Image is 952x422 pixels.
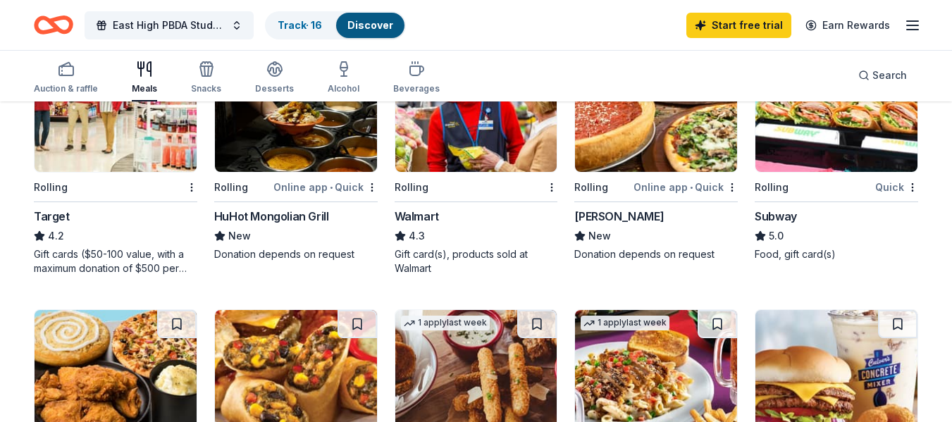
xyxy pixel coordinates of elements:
span: • [690,182,693,193]
div: [PERSON_NAME] [574,208,664,225]
div: Snacks [191,83,221,94]
span: Search [872,67,907,84]
img: Image for Walmart [395,38,557,172]
div: Gift card(s), products sold at Walmart [395,247,558,275]
div: 1 apply last week [581,316,669,330]
div: Rolling [395,179,428,196]
div: Walmart [395,208,439,225]
img: Image for Target [35,38,197,172]
span: 5.0 [769,228,784,244]
a: Image for HuHot Mongolian Grill1 applylast weekRollingOnline app•QuickHuHot Mongolian GrillNewDon... [214,37,378,261]
div: Rolling [755,179,789,196]
img: Image for Subway [755,38,917,172]
span: 4.2 [48,228,64,244]
div: Alcohol [328,83,359,94]
button: Snacks [191,55,221,101]
a: Earn Rewards [797,13,898,38]
button: Desserts [255,55,294,101]
div: HuHot Mongolian Grill [214,208,329,225]
div: Desserts [255,83,294,94]
a: Track· 16 [278,19,322,31]
span: New [228,228,251,244]
div: Food, gift card(s) [755,247,918,261]
button: Beverages [393,55,440,101]
div: Beverages [393,83,440,94]
div: Gift cards ($50-100 value, with a maximum donation of $500 per year) [34,247,197,275]
div: 1 apply last week [401,316,490,330]
a: Image for SubwayRollingQuickSubway5.0Food, gift card(s) [755,37,918,261]
img: Image for HuHot Mongolian Grill [215,38,377,172]
div: Subway [755,208,797,225]
a: Image for Target3 applieslast weekRollingTarget4.2Gift cards ($50-100 value, with a maximum donat... [34,37,197,275]
div: Rolling [34,179,68,196]
div: Quick [875,178,918,196]
div: Target [34,208,70,225]
div: Rolling [214,179,248,196]
button: East High PBDA Students Incentives for Positive Attendance and Progress [85,11,254,39]
a: Home [34,8,73,42]
a: Image for WalmartRollingWalmart4.3Gift card(s), products sold at Walmart [395,37,558,275]
img: Image for Giordano's [575,38,737,172]
span: East High PBDA Students Incentives for Positive Attendance and Progress [113,17,225,34]
div: Donation depends on request [574,247,738,261]
button: Track· 16Discover [265,11,406,39]
div: Meals [132,83,157,94]
button: Search [847,61,918,89]
span: 4.3 [409,228,425,244]
div: Rolling [574,179,608,196]
div: Online app Quick [633,178,738,196]
button: Meals [132,55,157,101]
span: New [588,228,611,244]
span: • [330,182,333,193]
a: Image for Giordano's2 applieslast weekRollingOnline app•Quick[PERSON_NAME]NewDonation depends on ... [574,37,738,261]
div: Online app Quick [273,178,378,196]
div: Auction & raffle [34,83,98,94]
div: Donation depends on request [214,247,378,261]
button: Alcohol [328,55,359,101]
a: Start free trial [686,13,791,38]
a: Discover [347,19,393,31]
button: Auction & raffle [34,55,98,101]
